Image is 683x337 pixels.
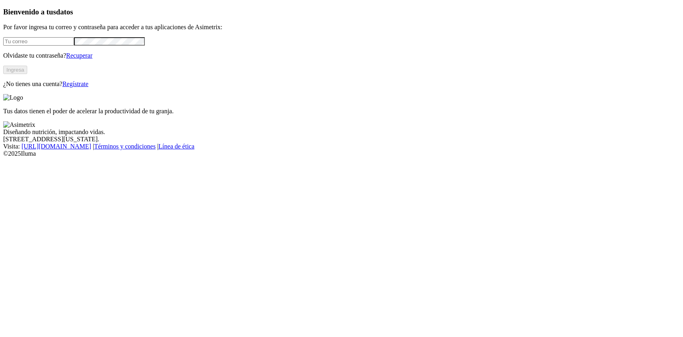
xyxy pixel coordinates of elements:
div: © 2025 Iluma [3,150,680,157]
p: Tus datos tienen el poder de acelerar la productividad de tu granja. [3,108,680,115]
a: Recuperar [66,52,92,59]
span: datos [56,8,73,16]
img: Asimetrix [3,121,35,128]
p: Olvidaste tu contraseña? [3,52,680,59]
a: Línea de ética [158,143,194,150]
img: Logo [3,94,23,101]
div: [STREET_ADDRESS][US_STATE]. [3,136,680,143]
p: ¿No tienes una cuenta? [3,80,680,88]
a: [URL][DOMAIN_NAME] [22,143,91,150]
button: Ingresa [3,66,27,74]
h3: Bienvenido a tus [3,8,680,16]
div: Visita : | | [3,143,680,150]
input: Tu correo [3,37,74,46]
a: Regístrate [62,80,88,87]
p: Por favor ingresa tu correo y contraseña para acceder a tus aplicaciones de Asimetrix: [3,24,680,31]
div: Diseñando nutrición, impactando vidas. [3,128,680,136]
a: Términos y condiciones [94,143,156,150]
